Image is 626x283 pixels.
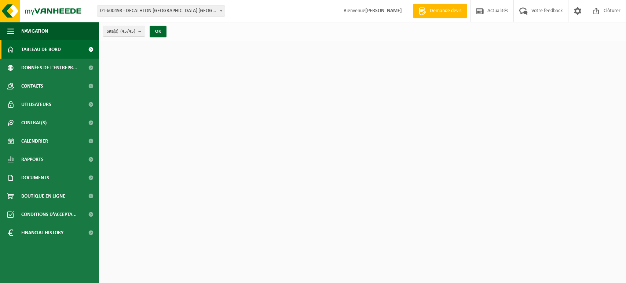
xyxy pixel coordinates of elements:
[97,5,225,16] span: 01-600498 - DECATHLON BELGIUM NV/SA - EVERE
[21,132,48,150] span: Calendrier
[428,7,463,15] span: Demande devis
[21,22,48,40] span: Navigation
[21,150,44,169] span: Rapports
[413,4,467,18] a: Demande devis
[120,29,135,34] count: (45/45)
[21,59,77,77] span: Données de l'entrepr...
[21,205,77,224] span: Conditions d'accepta...
[365,8,402,14] strong: [PERSON_NAME]
[21,77,43,95] span: Contacts
[21,169,49,187] span: Documents
[107,26,135,37] span: Site(s)
[103,26,145,37] button: Site(s)(45/45)
[21,224,63,242] span: Financial History
[21,187,65,205] span: Boutique en ligne
[150,26,166,37] button: OK
[21,40,61,59] span: Tableau de bord
[97,6,225,16] span: 01-600498 - DECATHLON BELGIUM NV/SA - EVERE
[21,95,51,114] span: Utilisateurs
[21,114,47,132] span: Contrat(s)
